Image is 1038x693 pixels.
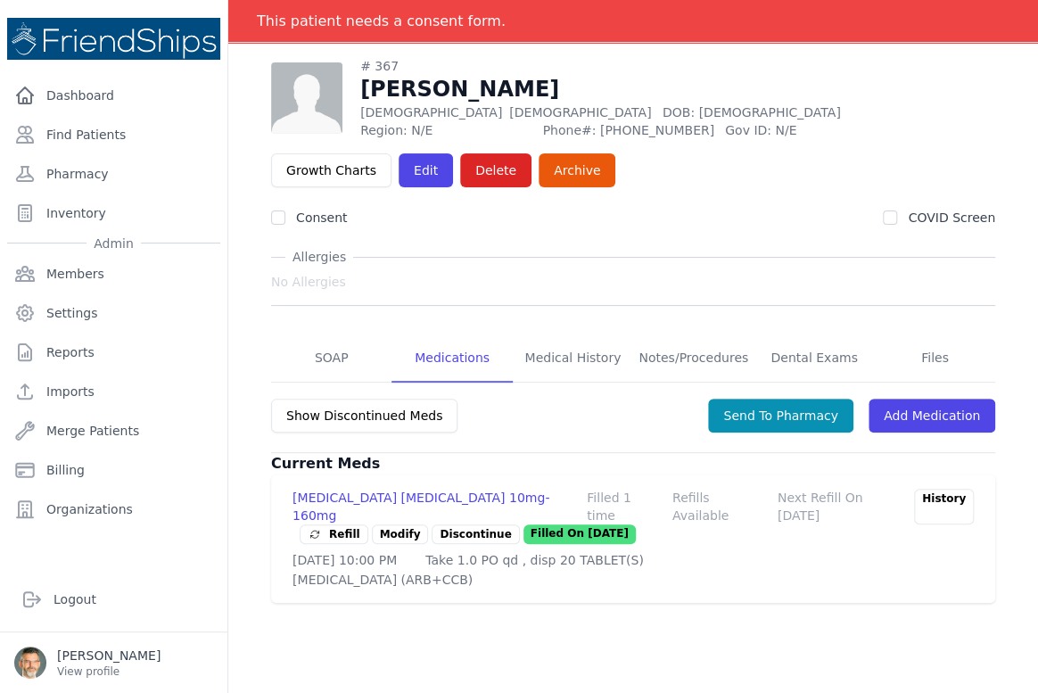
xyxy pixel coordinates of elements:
[542,121,713,139] span: Phone#: [PHONE_NUMBER]
[285,248,353,266] span: Allergies
[86,235,141,252] span: Admin
[7,413,220,449] a: Merge Patients
[432,524,519,544] p: Discontinue
[633,334,754,383] a: Notes/Procedures
[725,121,907,139] span: Gov ID: N/E
[460,153,531,187] button: Delete
[7,295,220,331] a: Settings
[360,75,907,103] h1: [PERSON_NAME]
[271,62,342,134] img: person-242608b1a05df3501eefc295dc1bc67a.jpg
[513,334,633,383] a: Medical History
[7,195,220,231] a: Inventory
[14,582,213,617] a: Logout
[908,210,995,225] label: COVID Screen
[292,489,573,524] div: [MEDICAL_DATA] [MEDICAL_DATA] 10mg-160mg
[271,273,346,291] span: No Allergies
[7,18,220,60] img: Medical Missions EMR
[7,374,220,409] a: Imports
[296,210,347,225] label: Consent
[57,647,161,664] p: [PERSON_NAME]
[271,334,995,383] nav: Tabs
[778,489,900,524] div: Next Refill On [DATE]
[7,452,220,488] a: Billing
[271,153,391,187] a: Growth Charts
[57,664,161,679] p: View profile
[360,103,907,121] p: [DEMOGRAPHIC_DATA]
[14,647,213,679] a: [PERSON_NAME] View profile
[7,156,220,192] a: Pharmacy
[360,57,907,75] div: # 367
[754,334,874,383] a: Dental Exams
[7,334,220,370] a: Reports
[308,525,360,543] span: Refill
[914,489,974,524] div: History
[372,524,429,544] a: Modify
[509,105,651,120] span: [DEMOGRAPHIC_DATA]
[539,153,615,187] a: Archive
[523,524,636,544] p: Filled On [DATE]
[7,256,220,292] a: Members
[7,117,220,153] a: Find Patients
[425,551,644,569] p: Take 1.0 PO qd , disp 20 TABLET(S)
[360,121,531,139] span: Region: N/E
[271,334,391,383] a: SOAP
[672,489,763,524] div: Refills Available
[587,489,658,524] div: Filled 1 time
[869,399,995,433] a: Add Medication
[663,105,841,120] span: DOB: [DEMOGRAPHIC_DATA]
[391,334,512,383] a: Medications
[875,334,995,383] a: Files
[399,153,453,187] a: Edit
[292,571,974,589] p: [MEDICAL_DATA] (ARB+CCB)
[708,399,853,433] button: Send To Pharmacy
[7,491,220,527] a: Organizations
[271,453,995,474] h3: Current Meds
[271,399,457,433] button: Show Discontinued Meds
[7,78,220,113] a: Dashboard
[292,551,397,569] p: [DATE] 10:00 PM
